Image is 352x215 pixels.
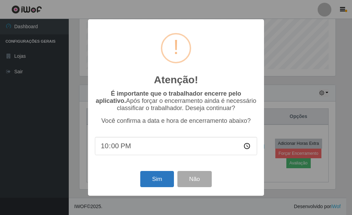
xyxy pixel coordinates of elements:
[177,171,211,187] button: Não
[140,171,174,187] button: Sim
[95,90,257,112] p: Após forçar o encerramento ainda é necessário classificar o trabalhador. Deseja continuar?
[96,90,241,104] b: É importante que o trabalhador encerre pelo aplicativo.
[154,74,198,86] h2: Atenção!
[95,117,257,125] p: Você confirma a data e hora de encerramento abaixo?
